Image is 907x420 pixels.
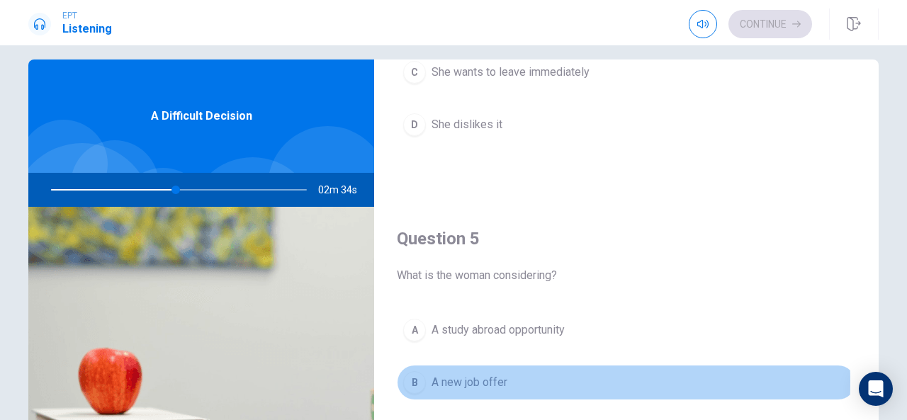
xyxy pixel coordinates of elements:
[62,21,112,38] h1: Listening
[432,374,507,391] span: A new job offer
[432,322,565,339] span: A study abroad opportunity
[318,173,368,207] span: 02m 34s
[403,61,426,84] div: C
[62,11,112,21] span: EPT
[397,267,856,284] span: What is the woman considering?
[403,319,426,341] div: A
[432,64,590,81] span: She wants to leave immediately
[397,312,856,348] button: AA study abroad opportunity
[432,116,502,133] span: She dislikes it
[403,113,426,136] div: D
[403,371,426,394] div: B
[859,372,893,406] div: Open Intercom Messenger
[397,55,856,90] button: CShe wants to leave immediately
[397,227,856,250] h4: Question 5
[151,108,252,125] span: A Difficult Decision
[397,365,856,400] button: BA new job offer
[397,107,856,142] button: DShe dislikes it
